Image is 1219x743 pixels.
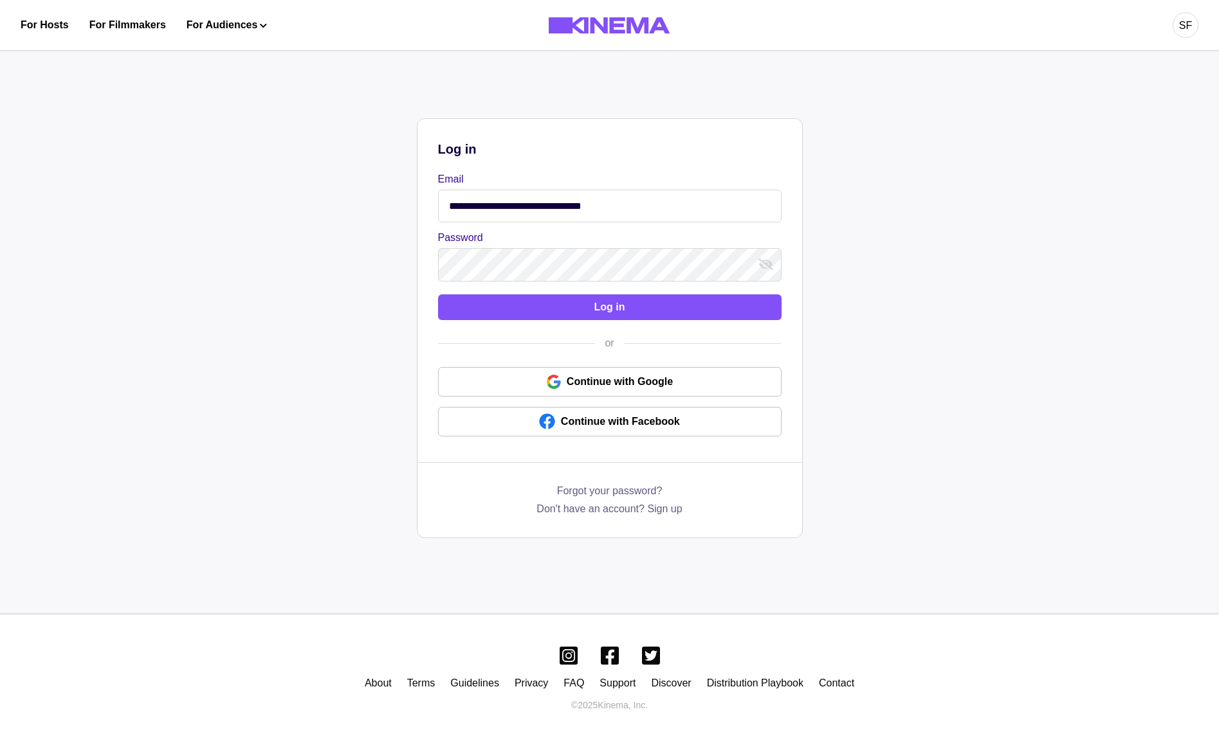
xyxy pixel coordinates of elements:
div: or [594,336,624,351]
a: Contact [819,677,854,688]
p: Log in [438,139,782,159]
a: For Hosts [21,17,69,33]
a: Distribution Playbook [707,677,803,688]
a: Continue with Facebook [438,407,782,436]
a: Support [600,677,636,688]
button: show password [756,255,776,275]
div: SF [1179,18,1192,33]
a: FAQ [564,677,584,688]
label: Email [438,172,774,187]
label: Password [438,230,774,246]
a: Discover [651,677,691,688]
a: Forgot your password? [557,483,663,501]
a: Terms [407,677,435,688]
a: Guidelines [450,677,499,688]
p: © 2025 Kinema, Inc. [571,699,648,712]
a: Privacy [515,677,548,688]
a: Don't have an account? Sign up [536,501,682,517]
a: About [365,677,392,688]
a: For Filmmakers [89,17,166,33]
button: For Audiences [187,17,267,33]
button: Log in [438,294,782,320]
a: Continue with Google [438,367,782,397]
